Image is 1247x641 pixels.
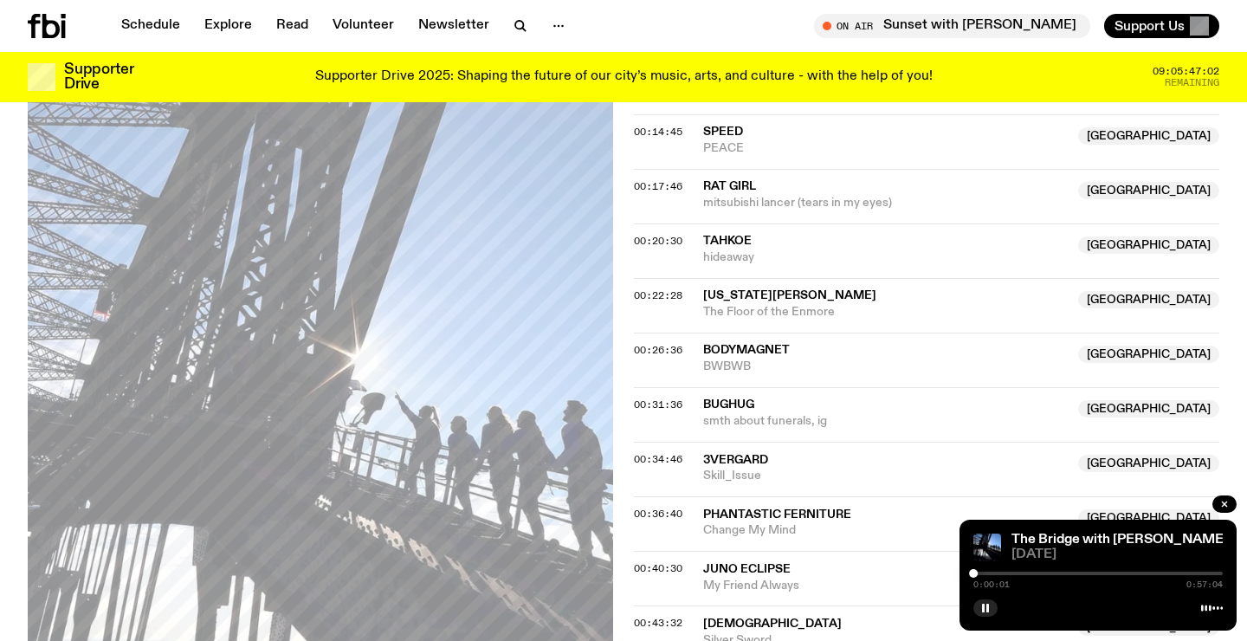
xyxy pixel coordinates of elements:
span: Support Us [1115,18,1185,34]
span: juno eclipse [703,563,791,575]
span: 00:34:46 [634,452,682,466]
span: [GEOGRAPHIC_DATA] [1078,127,1219,145]
span: 0:57:04 [1186,580,1223,589]
span: 00:20:30 [634,234,682,248]
p: Supporter Drive 2025: Shaping the future of our city’s music, arts, and culture - with the help o... [315,69,933,85]
span: 3vergard [703,454,768,466]
span: 00:22:28 [634,288,682,302]
a: Explore [194,14,262,38]
button: On AirSunset with [PERSON_NAME] [814,14,1090,38]
span: [GEOGRAPHIC_DATA] [1078,346,1219,363]
a: Volunteer [322,14,404,38]
button: 00:40:30 [634,564,682,573]
a: Newsletter [408,14,500,38]
button: Support Us [1104,14,1219,38]
a: The Bridge with [PERSON_NAME] [1011,533,1228,547]
span: [GEOGRAPHIC_DATA] [1078,291,1219,308]
span: 00:17:46 [634,179,682,193]
span: PEACE [703,140,1068,157]
span: mitsubishi lancer (tears in my eyes) [703,195,1068,211]
span: [DATE] [1011,548,1223,561]
a: Schedule [111,14,191,38]
span: The Floor of the Enmore [703,304,1068,320]
span: 00:31:36 [634,398,682,411]
button: 00:17:46 [634,182,682,191]
button: 00:34:46 [634,455,682,464]
span: Tahkoe [703,235,752,247]
button: 00:14:45 [634,127,682,137]
span: [GEOGRAPHIC_DATA] [1078,182,1219,199]
button: 00:43:32 [634,618,682,628]
button: 00:26:36 [634,346,682,355]
h3: Supporter Drive [64,62,133,92]
button: 00:20:30 [634,236,682,246]
span: Phantastic Ferniture [703,508,851,521]
span: Skill_Issue [703,468,1068,484]
span: 00:14:45 [634,125,682,139]
span: [US_STATE][PERSON_NAME] [703,289,876,301]
a: Read [266,14,319,38]
span: 09:05:47:02 [1153,67,1219,76]
span: 0:00:01 [973,580,1010,589]
span: 00:43:32 [634,616,682,630]
span: SPEED [703,126,743,138]
span: Remaining [1165,78,1219,87]
button: 00:36:40 [634,509,682,519]
span: smth about funerals, ig [703,413,1068,430]
button: 00:31:36 [634,400,682,410]
img: People climb Sydney's Harbour Bridge [973,534,1001,561]
span: BodyMagnet [703,344,790,356]
span: bughug [703,398,754,411]
span: My Friend Always [703,578,1068,594]
span: 00:40:30 [634,561,682,575]
span: Change My Mind [703,522,1068,539]
span: 00:26:36 [634,343,682,357]
span: [GEOGRAPHIC_DATA] [1078,400,1219,418]
span: hideaway [703,249,1068,266]
span: rat girl [703,180,756,192]
span: [GEOGRAPHIC_DATA] [1078,455,1219,472]
span: [GEOGRAPHIC_DATA] [1078,236,1219,254]
span: [DEMOGRAPHIC_DATA] [703,618,842,630]
span: [GEOGRAPHIC_DATA] [1078,509,1219,527]
span: BWBWB [703,359,1068,375]
button: 00:22:28 [634,291,682,301]
span: 00:36:40 [634,507,682,521]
